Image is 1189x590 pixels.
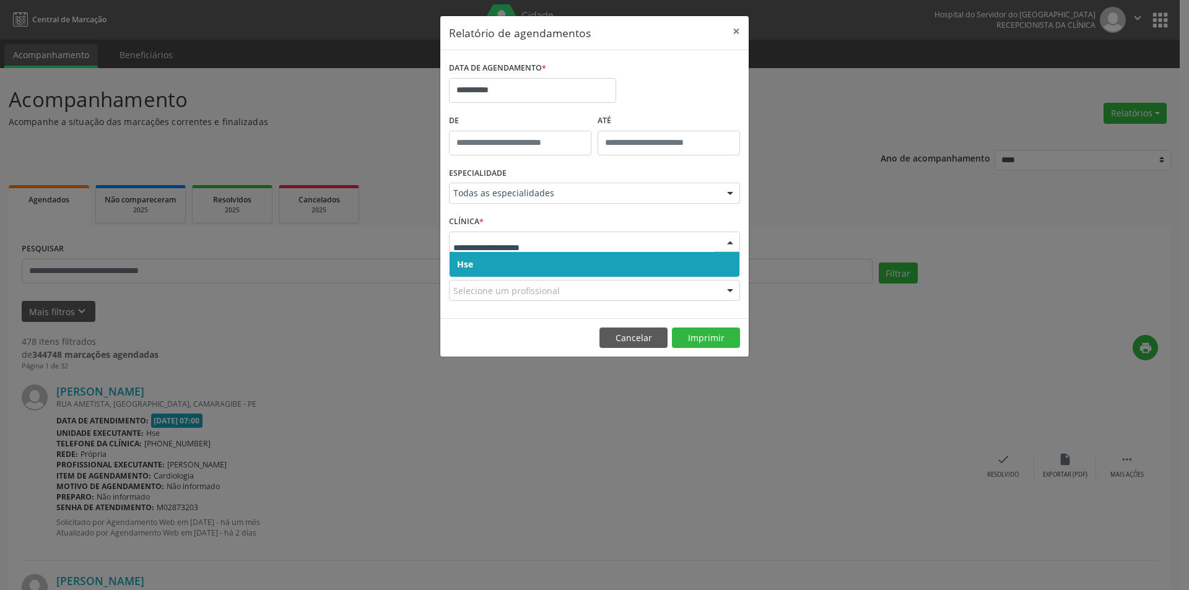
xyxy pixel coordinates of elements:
label: CLÍNICA [449,212,484,232]
span: Todas as especialidades [453,187,715,199]
span: Hse [457,258,473,270]
button: Cancelar [599,328,668,349]
button: Close [724,16,749,46]
label: De [449,111,591,131]
button: Imprimir [672,328,740,349]
label: ATÉ [598,111,740,131]
h5: Relatório de agendamentos [449,25,591,41]
span: Selecione um profissional [453,284,560,297]
label: ESPECIALIDADE [449,164,507,183]
label: DATA DE AGENDAMENTO [449,59,546,78]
